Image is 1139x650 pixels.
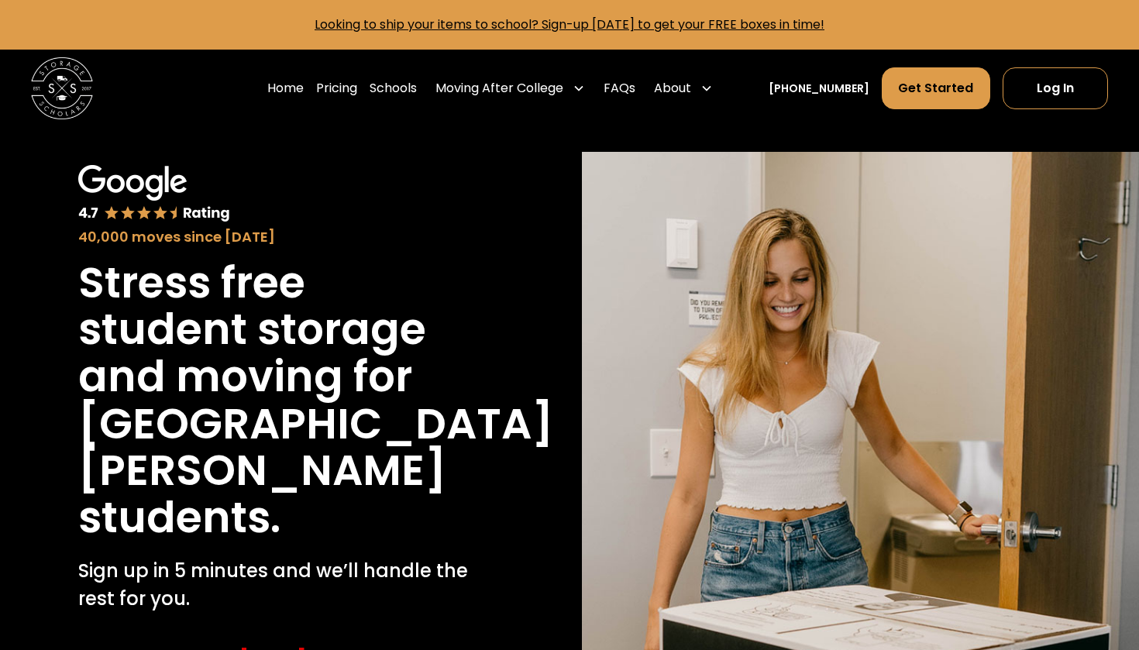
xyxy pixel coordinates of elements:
[78,494,280,542] h1: students.
[882,67,989,109] a: Get Started
[31,57,93,119] a: home
[31,57,93,119] img: Storage Scholars main logo
[78,260,480,401] h1: Stress free student storage and moving for
[370,67,417,110] a: Schools
[316,67,357,110] a: Pricing
[1003,67,1108,109] a: Log In
[267,67,304,110] a: Home
[78,165,231,223] img: Google 4.7 star rating
[769,81,869,97] a: [PHONE_NUMBER]
[78,557,480,613] p: Sign up in 5 minutes and we’ll handle the rest for you.
[78,401,553,494] h1: [GEOGRAPHIC_DATA][PERSON_NAME]
[315,15,824,33] a: Looking to ship your items to school? Sign-up [DATE] to get your FREE boxes in time!
[435,79,563,98] div: Moving After College
[429,67,591,110] div: Moving After College
[604,67,635,110] a: FAQs
[78,226,480,247] div: 40,000 moves since [DATE]
[654,79,691,98] div: About
[648,67,719,110] div: About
